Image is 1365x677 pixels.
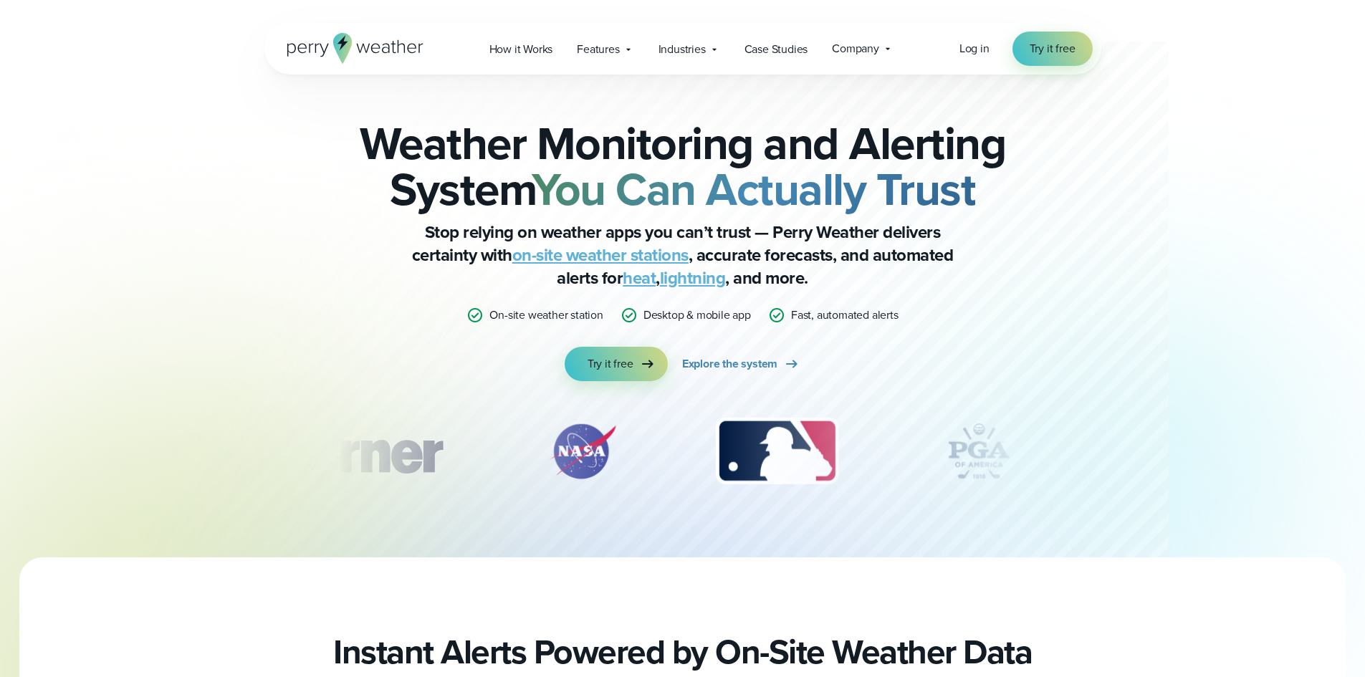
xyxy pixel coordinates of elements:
img: MLB.svg [701,416,853,487]
span: Case Studies [744,41,808,58]
span: Company [832,40,879,57]
a: Log in [959,40,990,57]
img: NASA.svg [532,416,633,487]
a: Case Studies [732,34,820,64]
div: slideshow [336,416,1030,494]
h2: Instant Alerts Powered by On-Site Weather Data [333,632,1032,672]
span: Try it free [1030,40,1076,57]
p: Desktop & mobile app [643,307,751,324]
a: heat [623,265,656,291]
span: Try it free [588,355,633,373]
strong: You Can Actually Trust [532,155,975,223]
img: Turner-Construction_1.svg [259,416,463,487]
span: How it Works [489,41,553,58]
p: Stop relying on weather apps you can’t trust — Perry Weather delivers certainty with , accurate f... [396,221,969,289]
p: Fast, automated alerts [791,307,899,324]
a: on-site weather stations [512,242,689,268]
div: 2 of 12 [532,416,633,487]
span: Explore the system [682,355,777,373]
h2: Weather Monitoring and Alerting System [336,120,1030,212]
p: On-site weather station [489,307,603,324]
a: How it Works [477,34,565,64]
span: Features [577,41,619,58]
a: Explore the system [682,347,800,381]
div: 3 of 12 [701,416,853,487]
div: 1 of 12 [259,416,463,487]
a: Try it free [1012,32,1093,66]
img: PGA.svg [921,416,1036,487]
a: Try it free [565,347,668,381]
span: Industries [658,41,706,58]
a: lightning [660,265,726,291]
div: 4 of 12 [921,416,1036,487]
